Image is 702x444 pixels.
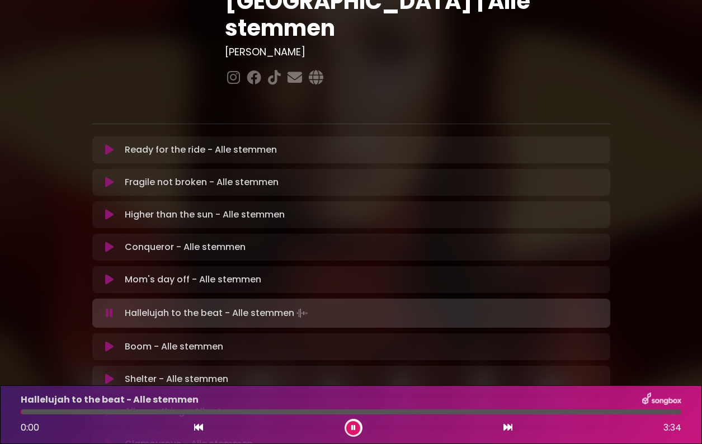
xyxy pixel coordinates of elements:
p: Higher than the sun - Alle stemmen [125,208,285,221]
p: Hallelujah to the beat - Alle stemmen [125,305,310,321]
span: 0:00 [21,421,39,434]
p: Hallelujah to the beat - Alle stemmen [21,393,199,407]
p: Ready for the ride - Alle stemmen [125,143,277,157]
img: waveform4.gif [294,305,310,321]
h3: [PERSON_NAME] [225,46,610,58]
span: 3:34 [663,421,681,434]
p: Fragile not broken - Alle stemmen [125,176,279,189]
p: Mom's day off - Alle stemmen [125,273,261,286]
p: Conqueror - Alle stemmen [125,240,246,254]
p: Boom - Alle stemmen [125,340,223,353]
p: Shelter - Alle stemmen [125,372,228,386]
img: songbox-logo-white.png [642,393,681,407]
